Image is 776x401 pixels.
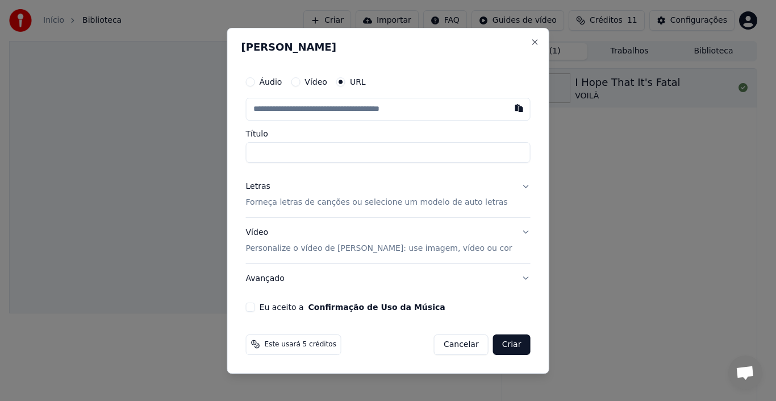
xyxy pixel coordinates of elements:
div: Letras [246,181,270,192]
label: URL [350,78,366,86]
button: LetrasForneça letras de canções ou selecione um modelo de auto letras [246,172,531,217]
p: Personalize o vídeo de [PERSON_NAME]: use imagem, vídeo ou cor [246,242,512,254]
button: Eu aceito a [308,303,445,311]
h2: [PERSON_NAME] [241,42,535,52]
label: Eu aceito a [260,303,445,311]
label: Vídeo [304,78,327,86]
button: Avançado [246,263,531,293]
button: Criar [493,334,531,354]
label: Título [246,130,531,138]
div: Vídeo [246,227,512,254]
span: Este usará 5 créditos [265,340,336,349]
p: Forneça letras de canções ou selecione um modelo de auto letras [246,197,508,208]
label: Áudio [260,78,282,86]
button: VídeoPersonalize o vídeo de [PERSON_NAME]: use imagem, vídeo ou cor [246,218,531,263]
button: Cancelar [434,334,489,354]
